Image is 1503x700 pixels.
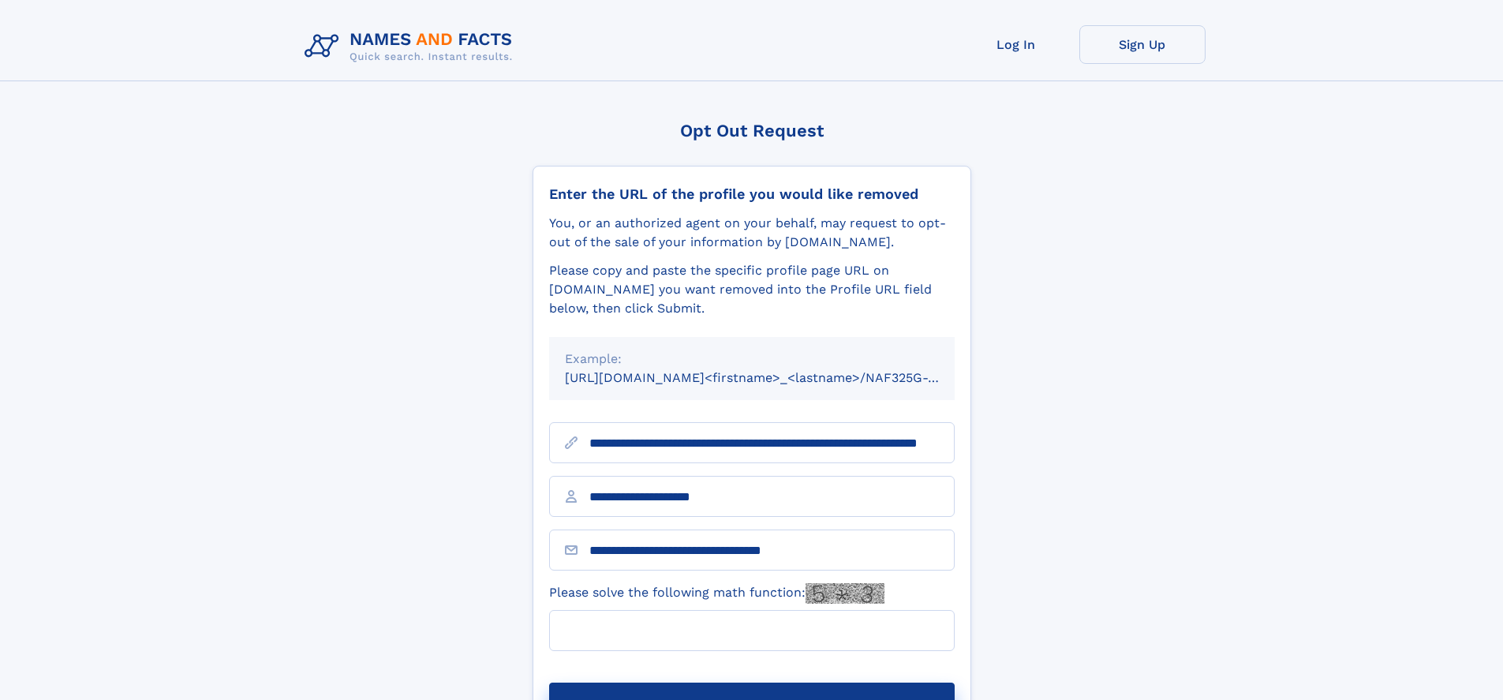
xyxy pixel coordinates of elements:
label: Please solve the following math function: [549,583,884,604]
a: Log In [953,25,1079,64]
small: [URL][DOMAIN_NAME]<firstname>_<lastname>/NAF325G-xxxxxxxx [565,370,985,385]
div: Enter the URL of the profile you would like removed [549,185,955,203]
a: Sign Up [1079,25,1206,64]
img: Logo Names and Facts [298,25,525,68]
div: You, or an authorized agent on your behalf, may request to opt-out of the sale of your informatio... [549,214,955,252]
div: Please copy and paste the specific profile page URL on [DOMAIN_NAME] you want removed into the Pr... [549,261,955,318]
div: Opt Out Request [533,121,971,140]
div: Example: [565,350,939,369]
